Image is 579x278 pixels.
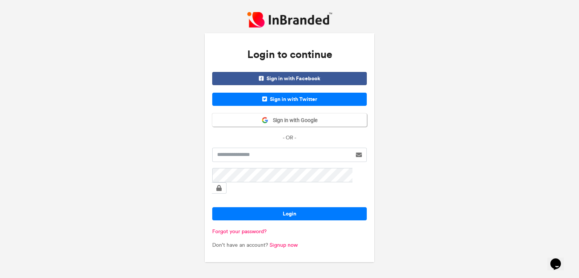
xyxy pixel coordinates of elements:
h3: Login to continue [212,41,367,69]
p: Don't have an account? [212,241,367,249]
button: Sign in with Google [212,113,367,127]
iframe: chat widget [547,248,571,270]
p: - OR - [212,134,367,142]
button: Login [212,207,367,220]
img: InBranded Logo [247,12,332,27]
span: Sign in with Facebook [212,72,367,85]
span: Sign in with Twitter [212,93,367,106]
span: Sign in with Google [268,117,317,124]
a: Forgot your password? [212,228,267,235]
a: Signup now [270,242,298,248]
